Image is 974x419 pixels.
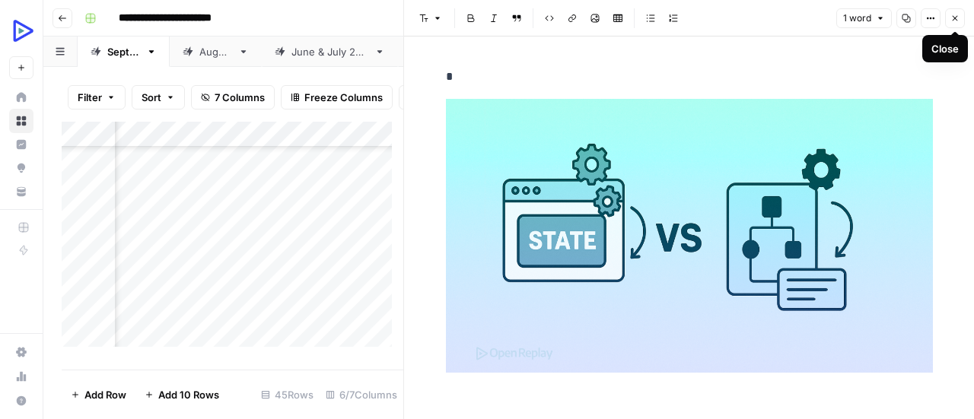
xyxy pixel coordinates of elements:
[262,37,398,67] a: [DATE] & [DATE]
[9,179,33,204] a: Your Data
[199,44,232,59] div: [DATE]
[191,85,275,110] button: 7 Columns
[836,8,892,28] button: 1 word
[843,11,871,25] span: 1 word
[9,156,33,180] a: Opportunities
[142,90,161,105] span: Sort
[135,382,228,407] button: Add 10 Rows
[62,382,135,407] button: Add Row
[320,382,403,407] div: 6/7 Columns
[9,389,33,413] button: Help + Support
[255,382,320,407] div: 45 Rows
[170,37,262,67] a: [DATE]
[291,44,368,59] div: [DATE] & [DATE]
[68,85,126,110] button: Filter
[215,90,265,105] span: 7 Columns
[107,44,140,59] div: [DATE]
[132,85,185,110] button: Sort
[9,364,33,389] a: Usage
[84,387,126,402] span: Add Row
[9,85,33,110] a: Home
[158,387,219,402] span: Add 10 Rows
[9,109,33,133] a: Browse
[304,90,383,105] span: Freeze Columns
[9,12,33,50] button: Workspace: OpenReplay
[931,41,959,56] div: Close
[9,340,33,364] a: Settings
[9,17,37,45] img: OpenReplay Logo
[446,99,933,373] img: State%20Management_%20Built-In%20vs%20External%20Libraries.jpg
[9,132,33,157] a: Insights
[281,85,393,110] button: Freeze Columns
[78,37,170,67] a: [DATE]
[78,90,102,105] span: Filter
